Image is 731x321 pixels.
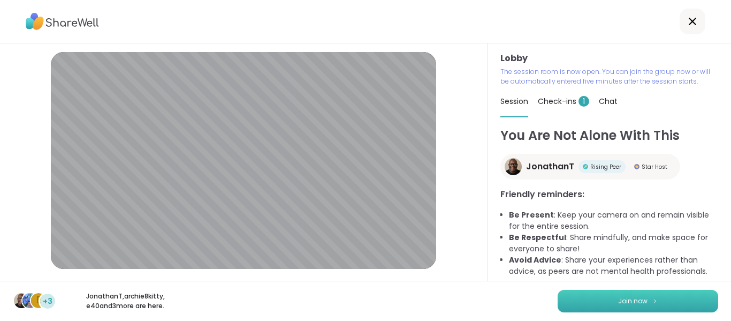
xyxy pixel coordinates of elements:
[509,255,718,277] li: : Share your experiences rather than advice, as peers are not mental health professionals.
[500,52,718,65] h3: Lobby
[509,210,554,220] b: Be Present
[36,294,41,308] span: e
[65,292,185,311] p: JonathanT , archie8kitty , e40 and 3 more are here.
[578,96,589,107] span: 1
[538,96,589,107] span: Check-ins
[509,232,566,243] b: Be Respectful
[43,296,52,307] span: +3
[500,188,718,201] h3: Friendly reminders:
[509,232,718,255] li: : Share mindfully, and make space for everyone to share!
[583,164,588,169] img: Rising Peer
[505,158,522,175] img: JonathanT
[634,164,639,169] img: Star Host
[14,293,29,308] img: JonathanT
[500,154,680,180] a: JonathanTJonathanTRising PeerRising PeerStar HostStar Host
[642,163,667,171] span: Star Host
[509,210,718,232] li: : Keep your camera on and remain visible for the entire session.
[500,67,718,86] p: The session room is now open. You can join the group now or will be automatically entered five mi...
[558,290,718,312] button: Join now
[509,255,561,265] b: Avoid Advice
[590,163,621,171] span: Rising Peer
[526,160,574,173] span: JonathanT
[599,96,618,107] span: Chat
[22,293,37,308] img: archie8kitty
[26,9,99,34] img: ShareWell Logo
[500,96,528,107] span: Session
[618,296,648,306] span: Join now
[500,126,718,145] h1: You Are Not Alone With This
[652,298,658,304] img: ShareWell Logomark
